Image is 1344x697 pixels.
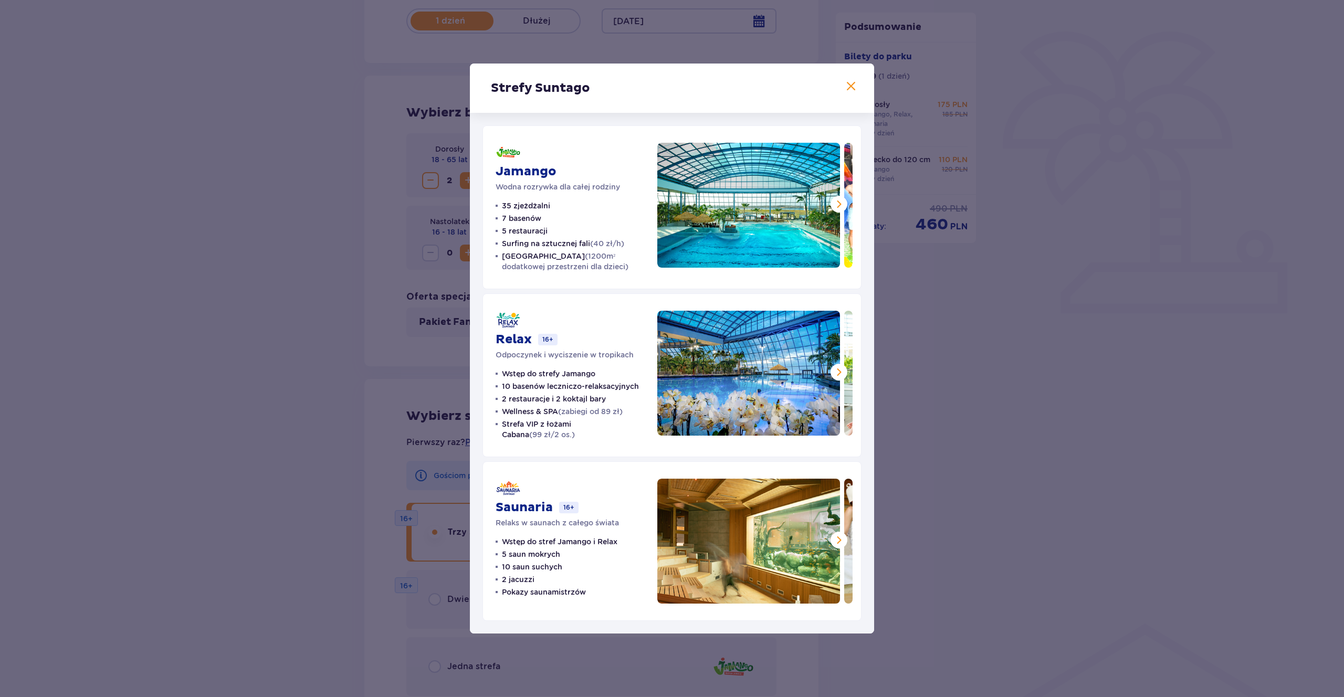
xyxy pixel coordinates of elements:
[502,394,606,404] p: 2 restauracje i 2 koktajl bary
[502,574,534,585] p: 2 jacuzzi
[502,549,560,559] p: 5 saun mokrych
[502,587,586,597] p: Pokazy saunamistrzów
[529,430,575,439] span: (99 zł/2 os.)
[502,562,562,572] p: 10 saun suchych
[502,536,617,547] p: Wstęp do stref Jamango i Relax
[496,500,553,515] p: Saunaria
[502,406,623,417] p: Wellness & SPA
[502,419,645,440] p: Strefa VIP z łożami Cabana
[502,381,639,392] p: 10 basenów leczniczo-relaksacyjnych
[559,502,579,513] p: 16+
[558,407,623,416] span: (zabiegi od 89 zł)
[496,518,619,528] p: Relaks w saunach z całego świata
[657,479,840,604] img: Saunaria
[657,311,840,436] img: Relax
[496,479,521,498] img: Saunaria logo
